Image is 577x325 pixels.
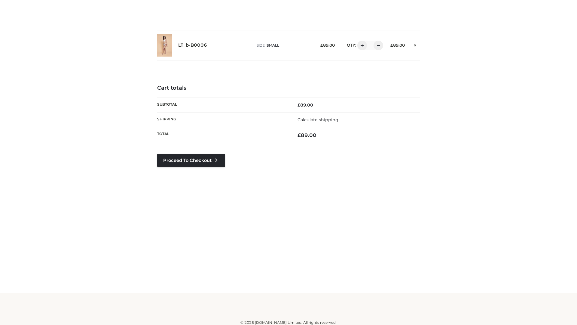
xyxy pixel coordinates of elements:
th: Subtotal [157,97,288,112]
span: £ [298,132,301,138]
span: £ [298,102,300,108]
div: QTY: [341,41,381,50]
a: Calculate shipping [298,117,338,122]
a: Proceed to Checkout [157,154,225,167]
th: Total [157,127,288,143]
span: £ [390,43,393,48]
bdi: 89.00 [320,43,335,48]
h4: Cart totals [157,85,420,91]
bdi: 89.00 [298,102,313,108]
bdi: 89.00 [298,132,316,138]
a: Remove this item [411,41,420,48]
a: LT_b-B0006 [178,42,207,48]
p: size : [257,43,311,48]
span: £ [320,43,323,48]
th: Shipping [157,112,288,127]
bdi: 89.00 [390,43,405,48]
img: LT_b-B0006 - SMALL [157,34,172,57]
span: SMALL [267,43,279,48]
